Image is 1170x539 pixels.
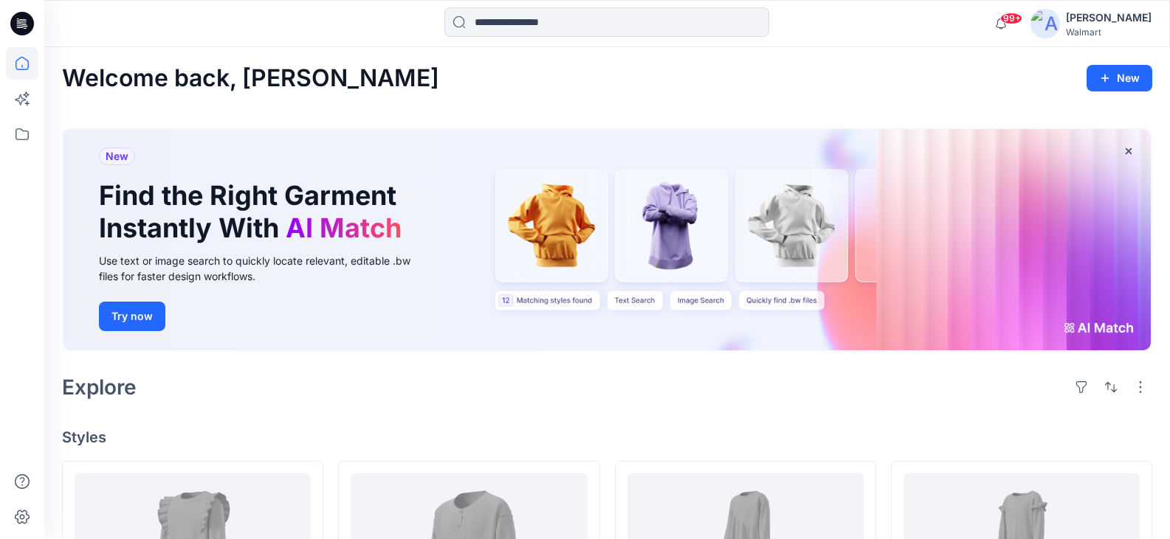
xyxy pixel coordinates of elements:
h2: Explore [62,375,137,399]
span: AI Match [286,212,402,244]
button: Try now [99,302,165,331]
h1: Find the Right Garment Instantly With [99,180,409,243]
div: Walmart [1066,27,1152,38]
div: [PERSON_NAME] [1066,9,1152,27]
h2: Welcome back, [PERSON_NAME] [62,65,439,92]
span: New [106,147,128,165]
img: avatar [1030,9,1060,38]
button: New [1087,65,1152,91]
h4: Styles [62,428,1152,446]
div: Use text or image search to quickly locate relevant, editable .bw files for faster design workflows. [99,253,431,284]
span: 99+ [1000,13,1022,24]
